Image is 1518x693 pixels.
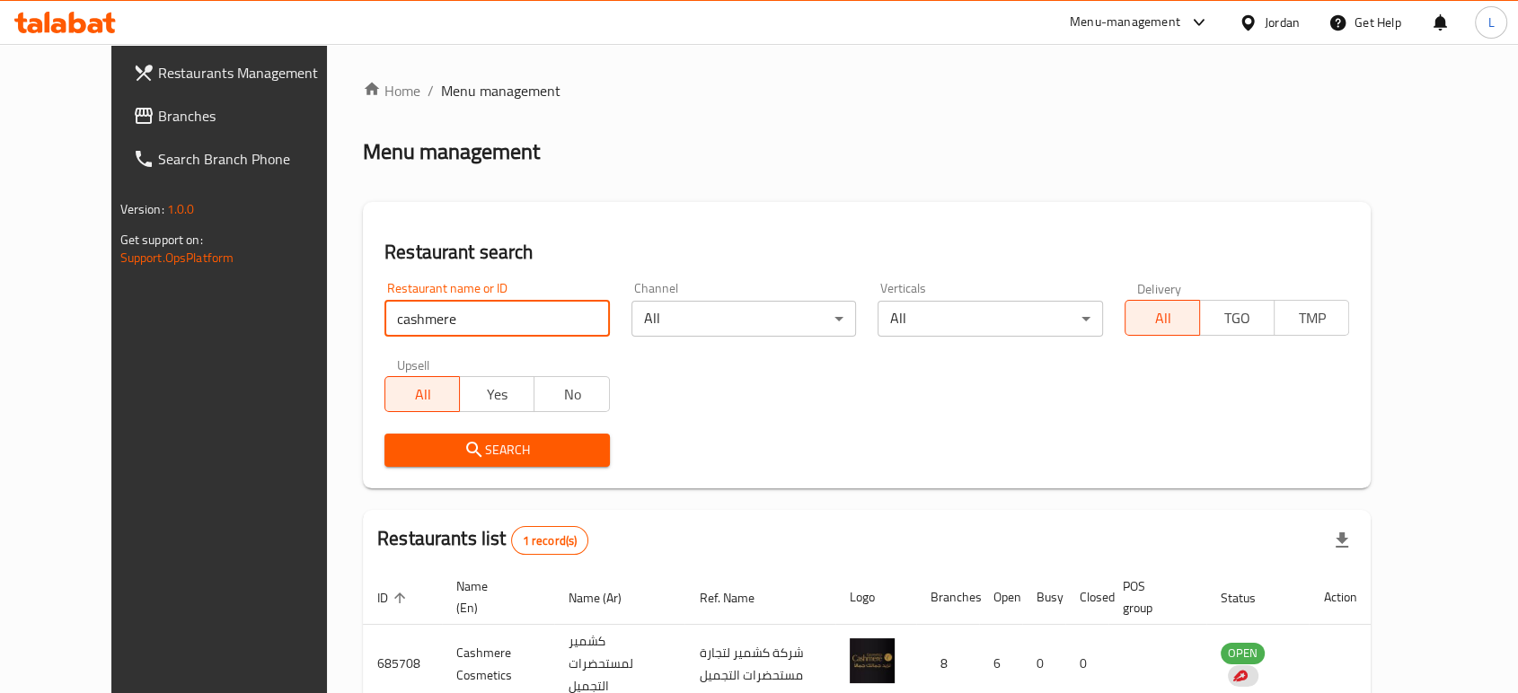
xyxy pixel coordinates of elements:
span: TGO [1207,305,1267,331]
a: Search Branch Phone [119,137,365,180]
img: Cashmere Cosmetics [850,638,895,683]
span: Menu management [441,80,560,101]
button: TMP [1274,300,1349,336]
span: All [393,382,453,408]
img: delivery hero logo [1231,668,1248,684]
a: Branches [119,94,365,137]
div: All [631,301,857,337]
div: Jordan [1265,13,1300,32]
a: Support.OpsPlatform [120,246,234,269]
button: Yes [459,376,534,412]
div: Menu-management [1070,12,1180,33]
span: ID [377,587,411,609]
a: Home [363,80,420,101]
span: Status [1221,587,1279,609]
span: OPEN [1221,643,1265,663]
span: 1 record(s) [512,532,588,549]
button: All [1125,300,1200,336]
button: Search [384,434,610,467]
th: Closed [1065,570,1108,625]
th: Busy [1022,570,1065,625]
span: TMP [1282,305,1342,331]
button: All [384,376,460,412]
li: / [428,80,434,101]
label: Delivery [1137,282,1182,294]
span: Restaurants Management [158,62,350,83]
div: All [878,301,1103,337]
button: TGO [1199,300,1275,336]
button: No [534,376,609,412]
label: Upsell [397,358,430,371]
th: Logo [835,570,916,625]
span: Search Branch Phone [158,148,350,170]
span: No [542,382,602,408]
span: L [1487,13,1494,32]
th: Branches [916,570,979,625]
span: Yes [467,382,527,408]
th: Action [1309,570,1371,625]
span: Version: [120,197,164,221]
span: Search [399,439,596,461]
span: All [1133,305,1193,331]
span: 1.0.0 [167,197,195,221]
span: Name (Ar) [569,587,645,609]
div: Indicates that the vendor menu management has been moved to DH Catalog service [1228,665,1258,687]
h2: Menu management [363,137,540,166]
span: POS group [1123,575,1185,618]
h2: Restaurant search [384,239,1349,266]
h2: Restaurants list [377,525,588,555]
div: Export file [1320,519,1364,562]
nav: breadcrumb [363,80,1371,101]
a: Restaurants Management [119,51,365,94]
span: Get support on: [120,228,203,251]
span: Branches [158,105,350,127]
div: Total records count [511,526,589,555]
span: Ref. Name [699,587,777,609]
div: OPEN [1221,643,1265,664]
th: Open [979,570,1022,625]
input: Search for restaurant name or ID.. [384,301,610,337]
span: Name (En) [456,575,533,618]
